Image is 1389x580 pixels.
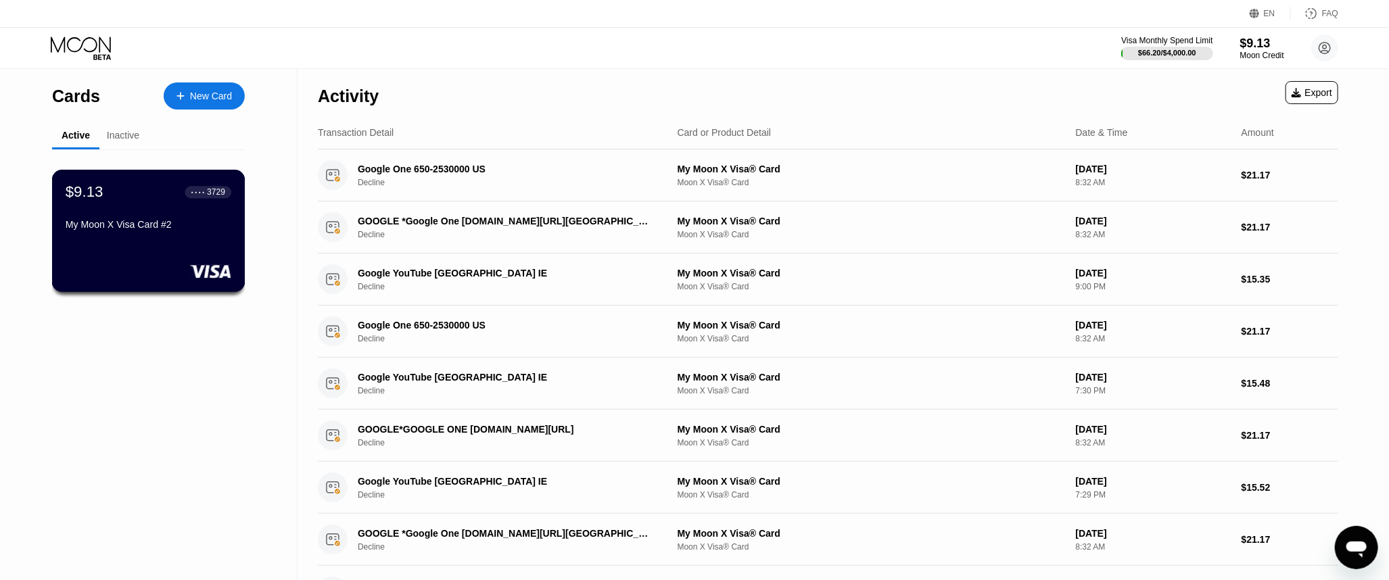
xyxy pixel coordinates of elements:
div: Moon X Visa® Card [678,386,1065,395]
div: Inactive [107,130,139,141]
div: New Card [190,91,232,102]
div: 7:30 PM [1076,386,1231,395]
div: Google YouTube [GEOGRAPHIC_DATA] IE [358,268,650,279]
div: Visa Monthly Spend Limit [1121,36,1213,45]
div: Google YouTube [GEOGRAPHIC_DATA] IEDeclineMy Moon X Visa® CardMoon X Visa® Card[DATE]7:29 PM$15.52 [318,462,1338,514]
div: Moon Credit [1240,51,1284,60]
div: Export [1292,87,1332,98]
div: EN [1264,9,1275,18]
div: Decline [358,178,672,187]
div: 8:32 AM [1076,438,1231,448]
div: FAQ [1322,9,1338,18]
div: [DATE] [1076,164,1231,174]
div: Visa Monthly Spend Limit$66.20/$4,000.00 [1121,36,1213,60]
div: EN [1250,7,1291,20]
div: $9.13 [1240,37,1284,51]
div: Google One 650-2530000 USDeclineMy Moon X Visa® CardMoon X Visa® Card[DATE]8:32 AM$21.17 [318,306,1338,358]
div: My Moon X Visa® Card [678,216,1065,226]
div: [DATE] [1076,268,1231,279]
div: 8:32 AM [1076,178,1231,187]
div: $21.17 [1242,170,1338,180]
div: Amount [1242,127,1274,138]
div: Decline [358,438,672,448]
div: Transaction Detail [318,127,394,138]
div: Google YouTube [GEOGRAPHIC_DATA] IEDeclineMy Moon X Visa® CardMoon X Visa® Card[DATE]7:30 PM$15.48 [318,358,1338,410]
div: Export [1286,81,1338,104]
div: Decline [358,490,672,500]
div: Google One 650-2530000 USDeclineMy Moon X Visa® CardMoon X Visa® Card[DATE]8:32 AM$21.17 [318,149,1338,201]
div: FAQ [1291,7,1338,20]
div: My Moon X Visa® Card [678,372,1065,383]
div: Cards [52,87,100,106]
div: $9.13Moon Credit [1240,37,1284,60]
div: [DATE] [1076,476,1231,487]
div: New Card [164,82,245,110]
div: GOOGLE*GOOGLE ONE [DOMAIN_NAME][URL] [358,424,650,435]
div: My Moon X Visa® Card [678,424,1065,435]
div: $15.52 [1242,482,1338,493]
div: Moon X Visa® Card [678,542,1065,552]
div: My Moon X Visa® Card [678,164,1065,174]
div: Active [62,130,90,141]
div: Moon X Visa® Card [678,490,1065,500]
div: GOOGLE *Google One [DOMAIN_NAME][URL][GEOGRAPHIC_DATA] [358,528,650,539]
div: [DATE] [1076,216,1231,226]
div: Google YouTube [GEOGRAPHIC_DATA] IE [358,372,650,383]
div: GOOGLE *Google One [DOMAIN_NAME][URL][GEOGRAPHIC_DATA] [358,216,650,226]
div: Decline [358,282,672,291]
div: Google One 650-2530000 US [358,320,650,331]
div: 7:29 PM [1076,490,1231,500]
div: Activity [318,87,379,106]
div: $21.17 [1242,430,1338,441]
div: 9:00 PM [1076,282,1231,291]
div: 3729 [207,187,225,197]
div: GOOGLE*GOOGLE ONE [DOMAIN_NAME][URL]DeclineMy Moon X Visa® CardMoon X Visa® Card[DATE]8:32 AM$21.17 [318,410,1338,462]
div: $9.13 [66,183,103,201]
div: Moon X Visa® Card [678,438,1065,448]
div: 8:32 AM [1076,230,1231,239]
div: Moon X Visa® Card [678,334,1065,343]
div: [DATE] [1076,424,1231,435]
div: $15.48 [1242,378,1338,389]
div: Decline [358,230,672,239]
div: Date & Time [1076,127,1128,138]
div: Card or Product Detail [678,127,772,138]
div: GOOGLE *Google One [DOMAIN_NAME][URL][GEOGRAPHIC_DATA]DeclineMy Moon X Visa® CardMoon X Visa® Car... [318,514,1338,566]
div: [DATE] [1076,320,1231,331]
div: My Moon X Visa® Card [678,528,1065,539]
div: $21.17 [1242,534,1338,545]
div: Decline [358,542,672,552]
div: $9.13● ● ● ●3729My Moon X Visa Card #2 [53,170,244,291]
div: Google YouTube [GEOGRAPHIC_DATA] IEDeclineMy Moon X Visa® CardMoon X Visa® Card[DATE]9:00 PM$15.35 [318,253,1338,306]
div: My Moon X Visa® Card [678,476,1065,487]
div: $21.17 [1242,326,1338,337]
div: [DATE] [1076,528,1231,539]
div: Moon X Visa® Card [678,230,1065,239]
div: 8:32 AM [1076,334,1231,343]
div: 8:32 AM [1076,542,1231,552]
div: My Moon X Visa Card #2 [66,219,231,230]
iframe: Button to launch messaging window [1335,526,1378,569]
div: $66.20 / $4,000.00 [1138,49,1196,57]
div: ● ● ● ● [191,190,205,194]
div: Google YouTube [GEOGRAPHIC_DATA] IE [358,476,650,487]
div: [DATE] [1076,372,1231,383]
div: $15.35 [1242,274,1338,285]
div: My Moon X Visa® Card [678,320,1065,331]
div: $21.17 [1242,222,1338,233]
div: GOOGLE *Google One [DOMAIN_NAME][URL][GEOGRAPHIC_DATA]DeclineMy Moon X Visa® CardMoon X Visa® Car... [318,201,1338,253]
div: My Moon X Visa® Card [678,268,1065,279]
div: Moon X Visa® Card [678,178,1065,187]
div: Decline [358,334,672,343]
div: Decline [358,386,672,395]
div: Moon X Visa® Card [678,282,1065,291]
div: Google One 650-2530000 US [358,164,650,174]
